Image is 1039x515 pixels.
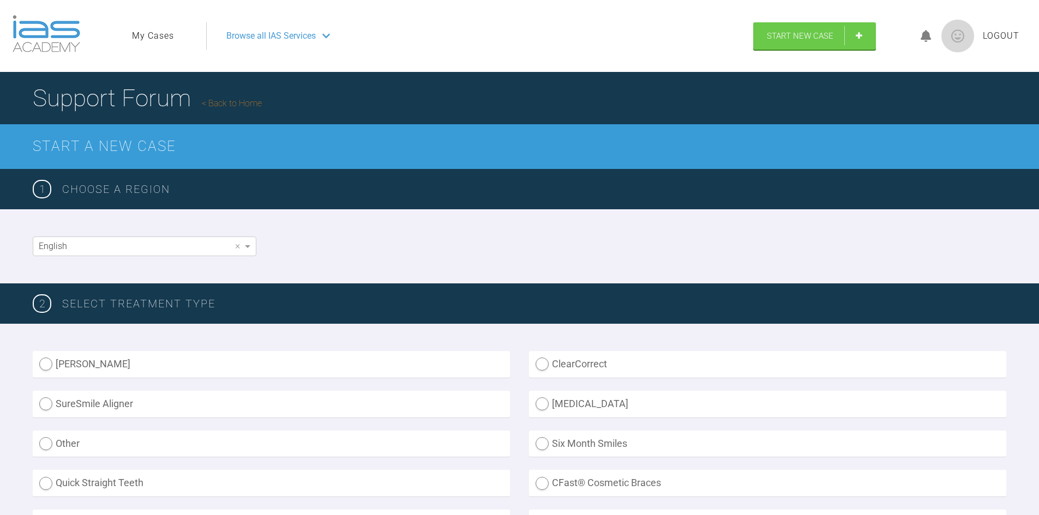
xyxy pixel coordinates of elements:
[33,135,1006,158] h2: Start a New Case
[529,431,1006,457] label: Six Month Smiles
[33,351,510,378] label: [PERSON_NAME]
[13,15,80,52] img: logo-light.3e3ef733.png
[941,20,974,52] img: profile.png
[983,29,1019,43] a: Logout
[226,29,316,43] span: Browse all IAS Services
[235,241,240,251] span: ×
[33,391,510,417] label: SureSmile Aligner
[233,237,242,256] span: Clear value
[33,470,510,496] label: Quick Straight Teeth
[33,294,51,313] span: 2
[753,22,876,50] a: Start New Case
[62,180,1006,198] h3: Choose a region
[39,241,67,251] span: English
[33,79,262,117] h1: Support Forum
[132,29,174,43] a: My Cases
[202,98,262,108] a: Back to Home
[33,431,510,457] label: Other
[767,31,833,41] span: Start New Case
[529,351,1006,378] label: ClearCorrect
[529,470,1006,496] label: CFast® Cosmetic Braces
[33,180,51,198] span: 1
[62,295,1006,312] h3: SELECT TREATMENT TYPE
[529,391,1006,417] label: [MEDICAL_DATA]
